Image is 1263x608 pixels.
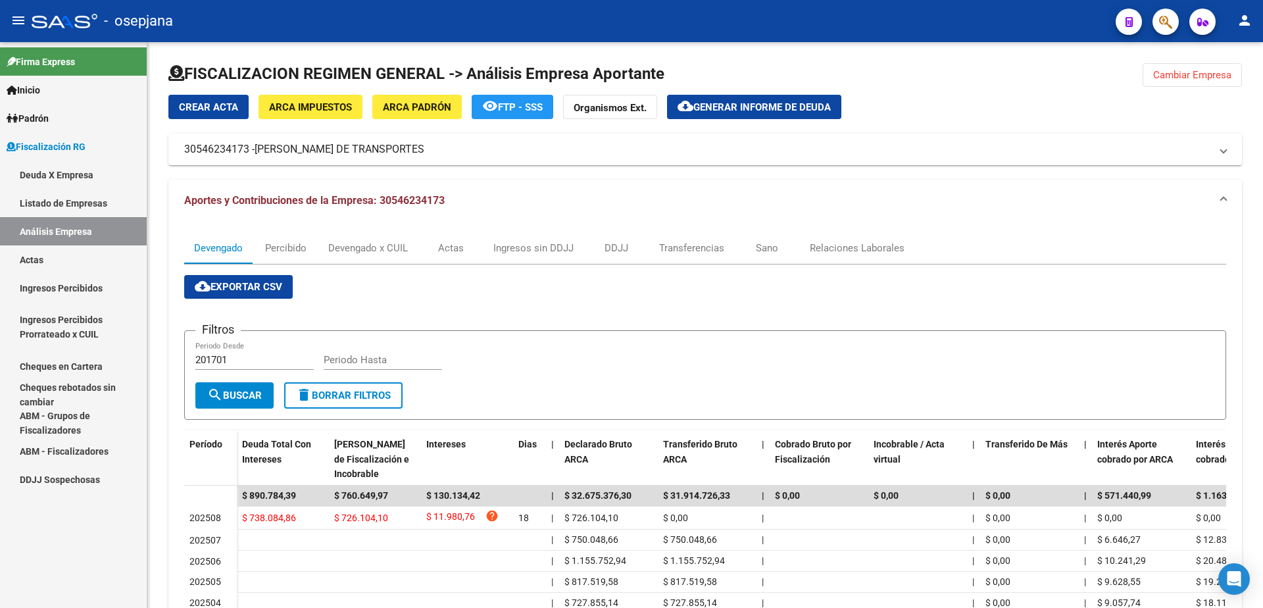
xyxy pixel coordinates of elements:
span: $ 32.675.376,30 [564,490,631,501]
span: | [1084,555,1086,566]
h3: Filtros [195,320,241,339]
span: $ 9.628,55 [1097,576,1141,587]
div: Actas [438,241,464,255]
span: $ 726.104,10 [564,513,618,523]
strong: Organismos Ext. [574,102,647,114]
span: $ 11.980,76 [426,509,475,527]
div: Transferencias [659,241,724,255]
span: $ 18.115,46 [1196,597,1245,608]
div: Devengado [194,241,243,255]
datatable-header-cell: Deuda Bruta Neto de Fiscalización e Incobrable [329,430,421,488]
span: ARCA Impuestos [269,101,352,113]
div: Sano [756,241,778,255]
span: | [972,597,974,608]
span: | [762,576,764,587]
datatable-header-cell: | [546,430,559,488]
span: | [551,576,553,587]
span: Padrón [7,111,49,126]
mat-icon: menu [11,13,26,28]
span: | [762,597,764,608]
button: Crear Acta [168,95,249,119]
span: Borrar Filtros [296,390,391,401]
span: 202504 [189,597,221,608]
span: $ 12.834,21 [1196,534,1245,545]
span: | [551,555,553,566]
span: Generar informe de deuda [693,101,831,113]
div: Devengado x CUIL [328,241,408,255]
span: | [1084,490,1087,501]
span: Dias [518,439,537,449]
div: Percibido [265,241,307,255]
span: $ 10.241,29 [1097,555,1146,566]
mat-icon: search [207,387,223,403]
span: $ 750.048,66 [663,534,717,545]
span: Período [189,439,222,449]
datatable-header-cell: Cobrado Bruto por Fiscalización [770,430,868,488]
span: $ 727.855,14 [663,597,717,608]
button: Exportar CSV [184,275,293,299]
span: Crear Acta [179,101,238,113]
span: $ 0,00 [985,576,1010,587]
span: Firma Express [7,55,75,69]
datatable-header-cell: | [967,430,980,488]
mat-expansion-panel-header: 30546234173 -[PERSON_NAME] DE TRANSPORTES [168,134,1242,165]
span: $ 571.440,99 [1097,490,1151,501]
span: $ 726.104,10 [334,513,388,523]
span: | [972,490,975,501]
mat-icon: remove_red_eye [482,98,498,114]
span: $ 0,00 [985,597,1010,608]
span: | [972,555,974,566]
datatable-header-cell: Interés Aporte cobrado por ARCA [1092,430,1191,488]
mat-panel-title: 30546234173 - [184,142,1210,157]
span: $ 0,00 [1097,513,1122,523]
span: $ 890.784,39 [242,490,296,501]
span: | [551,439,554,449]
span: $ 1.163.781,87 [1196,490,1258,501]
button: Generar informe de deuda [667,95,841,119]
datatable-header-cell: Incobrable / Acta virtual [868,430,967,488]
span: $ 1.155.752,94 [564,555,626,566]
span: $ 0,00 [985,490,1010,501]
span: [PERSON_NAME] DE TRANSPORTES [255,142,424,157]
span: 202506 [189,556,221,567]
mat-icon: person [1237,13,1252,28]
span: Inicio [7,83,40,97]
span: | [762,490,764,501]
span: Cobrado Bruto por Fiscalización [775,439,851,465]
button: Organismos Ext. [563,95,657,119]
span: Buscar [207,390,262,401]
span: 202507 [189,535,221,545]
span: $ 0,00 [1196,513,1221,523]
datatable-header-cell: Declarado Bruto ARCA [559,430,658,488]
span: 18 [518,513,529,523]
span: $ 0,00 [985,513,1010,523]
div: Relaciones Laborales [810,241,904,255]
span: | [551,597,553,608]
span: Incobrable / Acta virtual [874,439,945,465]
span: 202508 [189,513,221,523]
datatable-header-cell: | [1079,430,1092,488]
span: $ 738.084,86 [242,513,296,523]
span: Interés Aporte cobrado por ARCA [1097,439,1173,465]
span: 202505 [189,576,221,587]
span: Deuda Total Con Intereses [242,439,311,465]
mat-icon: cloud_download [195,278,210,294]
span: | [1084,439,1087,449]
span: Intereses [426,439,466,449]
span: $ 31.914.726,33 [663,490,730,501]
mat-icon: cloud_download [678,98,693,114]
span: $ 19.257,10 [1196,576,1245,587]
button: Borrar Filtros [284,382,403,409]
div: DDJJ [605,241,628,255]
span: $ 130.134,42 [426,490,480,501]
span: FTP - SSS [498,101,543,113]
span: - osepjana [104,7,173,36]
span: Transferido Bruto ARCA [663,439,737,465]
mat-expansion-panel-header: Aportes y Contribuciones de la Empresa: 30546234173 [168,180,1242,222]
span: $ 0,00 [985,555,1010,566]
button: Cambiar Empresa [1143,63,1242,87]
span: Aportes y Contribuciones de la Empresa: 30546234173 [184,194,445,207]
h1: FISCALIZACION REGIMEN GENERAL -> Análisis Empresa Aportante [168,63,664,84]
datatable-header-cell: Intereses [421,430,513,488]
span: $ 0,00 [663,513,688,523]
